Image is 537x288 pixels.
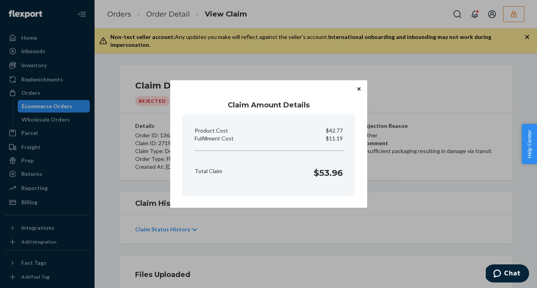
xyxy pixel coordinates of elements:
[182,100,355,110] h1: Claim Amount Details
[195,127,228,135] p: Product Cost
[19,6,35,13] span: Chat
[195,167,222,175] p: Total Claim
[326,135,343,142] p: $11.19
[326,127,343,135] p: $42.77
[195,135,234,142] p: Fulfillment Cost
[355,84,363,93] button: Close
[314,167,343,179] h1: $53.96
